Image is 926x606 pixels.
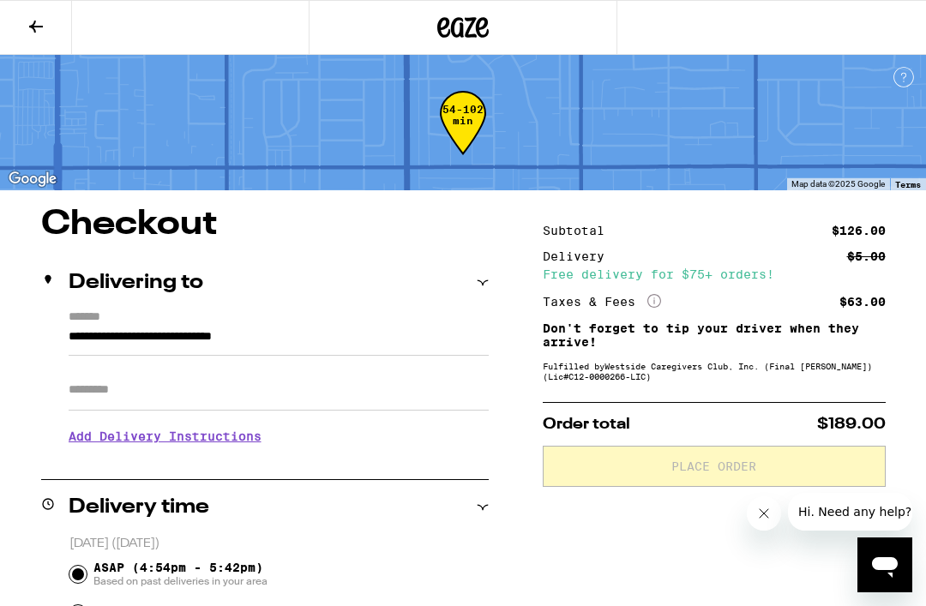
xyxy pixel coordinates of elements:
a: Terms [895,179,921,189]
span: Order total [543,417,630,432]
div: Fulfilled by Westside Caregivers Club, Inc. (Final [PERSON_NAME]) (Lic# C12-0000266-LIC ) [543,361,886,381]
div: Subtotal [543,225,616,237]
div: $126.00 [832,225,886,237]
iframe: Button to launch messaging window [857,537,912,592]
span: Place Order [671,460,756,472]
h1: Checkout [41,207,489,242]
a: Open this area in Google Maps (opens a new window) [4,168,61,190]
div: Free delivery for $75+ orders! [543,268,886,280]
h2: Delivery time [69,497,209,518]
p: [DATE] ([DATE]) [69,536,489,552]
p: Don't forget to tip your driver when they arrive! [543,321,886,349]
div: $5.00 [847,250,886,262]
div: 54-102 min [440,104,486,168]
span: Based on past deliveries in your area [93,574,268,588]
span: ASAP (4:54pm - 5:42pm) [93,561,268,588]
button: Place Order [543,446,886,487]
div: Delivery [543,250,616,262]
div: Taxes & Fees [543,294,661,309]
h2: Delivering to [69,273,203,293]
img: Google [4,168,61,190]
div: $63.00 [839,296,886,308]
iframe: Close message [747,496,781,531]
span: Map data ©2025 Google [791,179,885,189]
p: We'll contact you at [PHONE_NUMBER] when we arrive [69,456,489,470]
h3: Add Delivery Instructions [69,417,489,456]
iframe: Message from company [788,493,912,531]
span: $189.00 [817,417,886,432]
